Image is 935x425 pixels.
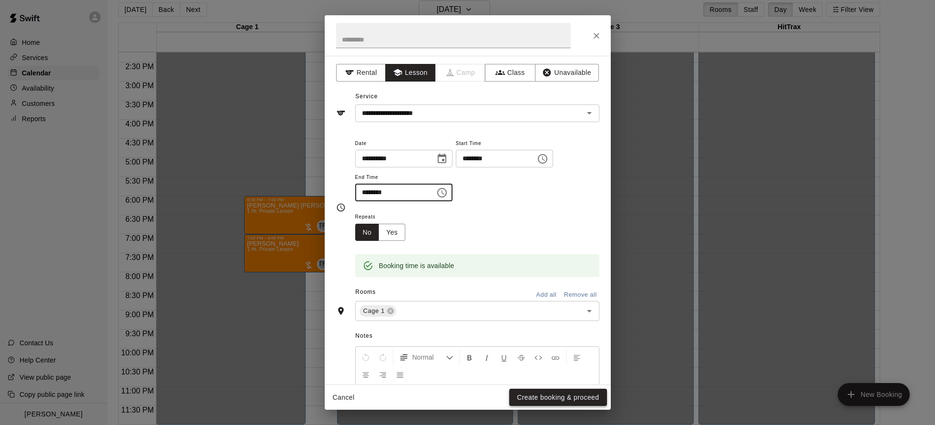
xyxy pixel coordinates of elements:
button: Choose time, selected time is 5:45 PM [432,183,452,202]
span: Normal [412,352,446,362]
button: Format Italics [479,349,495,366]
button: Open [583,106,596,120]
button: Format Bold [462,349,478,366]
button: Lesson [385,64,435,82]
button: Formatting Options [395,349,457,366]
button: Right Align [375,366,391,383]
button: Center Align [358,366,374,383]
button: Insert Link [547,349,564,366]
button: Choose time, selected time is 4:45 PM [533,149,552,168]
svg: Rooms [336,306,346,316]
span: Camps can only be created in the Services page [436,64,486,82]
button: Close [588,27,605,44]
button: Format Strikethrough [513,349,529,366]
button: Create booking & proceed [509,389,606,406]
button: No [355,224,380,241]
button: Open [583,304,596,318]
button: Undo [358,349,374,366]
span: Notes [355,329,599,344]
svg: Timing [336,203,346,212]
span: Rooms [355,289,376,295]
span: Date [355,137,452,150]
button: Unavailable [535,64,599,82]
div: Cage 1 [360,305,396,317]
button: Redo [375,349,391,366]
button: Rental [336,64,386,82]
button: Class [485,64,535,82]
button: Yes [379,224,405,241]
svg: Service [336,108,346,118]
button: Justify Align [392,366,408,383]
div: Booking time is available [379,257,454,274]
span: Repeats [355,211,413,224]
div: outlined button group [355,224,406,241]
button: Insert Code [530,349,546,366]
button: Add all [531,288,562,302]
span: End Time [355,171,452,184]
button: Format Underline [496,349,512,366]
span: Start Time [456,137,553,150]
button: Left Align [569,349,585,366]
button: Cancel [329,389,359,406]
button: Choose date, selected date is Aug 19, 2025 [432,149,452,168]
button: Remove all [562,288,599,302]
span: Service [355,93,378,100]
span: Cage 1 [360,306,389,316]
